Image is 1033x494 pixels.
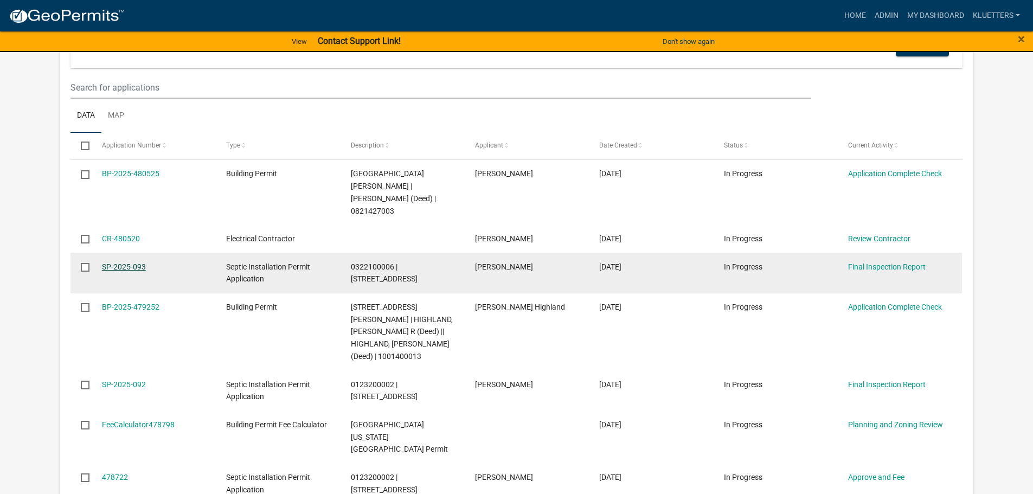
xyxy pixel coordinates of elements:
[102,234,140,243] a: CR-480520
[599,420,621,429] span: 09/15/2025
[714,133,838,159] datatable-header-cell: Status
[102,142,161,149] span: Application Number
[287,33,311,50] a: View
[351,473,418,494] span: 0123200002 | 10901 HWY F-17 W
[92,133,216,159] datatable-header-cell: Application Number
[70,133,91,159] datatable-header-cell: Select
[599,169,621,178] span: 09/18/2025
[724,420,762,429] span: In Progress
[968,5,1024,26] a: kluetters
[838,133,962,159] datatable-header-cell: Current Activity
[475,234,533,243] span: Tara Boyd
[102,169,159,178] a: BP-2025-480525
[70,99,101,133] a: Data
[599,142,637,149] span: Date Created
[226,169,277,178] span: Building Permit
[840,5,870,26] a: Home
[318,36,401,46] strong: Contact Support Link!
[340,133,464,159] datatable-header-cell: Description
[475,303,565,311] span: Mason Highland
[226,262,310,284] span: Septic Installation Permit Application
[724,234,762,243] span: In Progress
[724,142,743,149] span: Status
[724,303,762,311] span: In Progress
[102,420,175,429] a: FeeCalculator478798
[351,303,453,361] span: 6037 E 156TH ST N GRINNELL | HIGHLAND, MASON R (Deed) || HIGHLAND, ASHLEY J (Deed) | 1001400013
[848,234,910,243] a: Review Contractor
[599,234,621,243] span: 09/18/2025
[848,420,943,429] a: Planning and Zoning Review
[848,142,893,149] span: Current Activity
[102,262,146,271] a: SP-2025-093
[102,303,159,311] a: BP-2025-479252
[724,473,762,482] span: In Progress
[848,169,942,178] a: Application Complete Check
[226,303,277,311] span: Building Permit
[599,303,621,311] span: 09/16/2025
[226,420,327,429] span: Building Permit Fee Calculator
[724,262,762,271] span: In Progress
[599,473,621,482] span: 09/15/2025
[475,262,533,271] span: Kevin Luetters
[351,420,448,454] span: Jasper County Iowa Building Permit
[658,33,719,50] button: Don't show again
[724,169,762,178] span: In Progress
[475,169,533,178] span: Tara Boyd
[589,133,713,159] datatable-header-cell: Date Created
[599,262,621,271] span: 09/17/2025
[70,76,811,99] input: Search for applications
[351,262,418,284] span: 0322100006 | 8718 HIGHWAY 14 N
[226,234,295,243] span: Electrical Contractor
[475,142,503,149] span: Applicant
[351,142,384,149] span: Description
[475,380,533,389] span: Kevin Luetters
[903,5,968,26] a: My Dashboard
[226,142,240,149] span: Type
[102,380,146,389] a: SP-2025-092
[1018,31,1025,47] span: ×
[101,99,131,133] a: Map
[216,133,340,159] datatable-header-cell: Type
[102,473,128,482] a: 478722
[475,473,533,482] span: Edward Machin
[848,262,926,271] a: Final Inspection Report
[226,380,310,401] span: Septic Installation Permit Application
[351,380,418,401] span: 0123200002 | 10901 HWY F-17 W
[724,380,762,389] span: In Progress
[465,133,589,159] datatable-header-cell: Applicant
[848,473,904,482] a: Approve and Fee
[848,303,942,311] a: Application Complete Check
[848,380,926,389] a: Final Inspection Report
[1018,33,1025,46] button: Close
[351,169,436,215] span: 797 HIGH AVE NEWTON | OTTO, JACOB M (Deed) | 0821427003
[870,5,903,26] a: Admin
[226,473,310,494] span: Septic Installation Permit Application
[599,380,621,389] span: 09/16/2025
